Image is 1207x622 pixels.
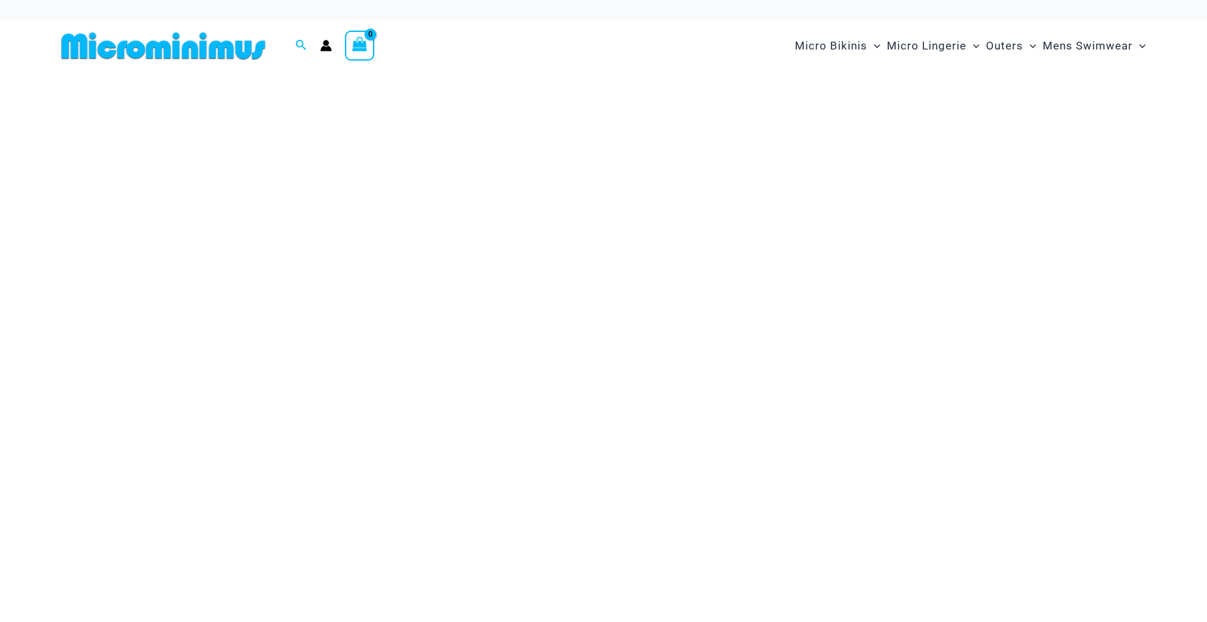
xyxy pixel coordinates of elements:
[986,29,1023,63] span: Outers
[966,29,979,63] span: Menu Toggle
[1043,29,1133,63] span: Mens Swimwear
[1023,29,1036,63] span: Menu Toggle
[867,29,880,63] span: Menu Toggle
[790,24,1152,68] nav: Site Navigation
[795,29,867,63] span: Micro Bikinis
[887,29,966,63] span: Micro Lingerie
[295,38,307,54] a: Search icon link
[56,31,271,61] img: MM SHOP LOGO FLAT
[53,86,1154,460] img: Waves Breaking Ocean Bikini Pack
[320,40,332,51] a: Account icon link
[1133,29,1146,63] span: Menu Toggle
[983,26,1039,66] a: OutersMenu ToggleMenu Toggle
[345,31,375,61] a: View Shopping Cart, empty
[884,26,983,66] a: Micro LingerieMenu ToggleMenu Toggle
[792,26,884,66] a: Micro BikinisMenu ToggleMenu Toggle
[1039,26,1149,66] a: Mens SwimwearMenu ToggleMenu Toggle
